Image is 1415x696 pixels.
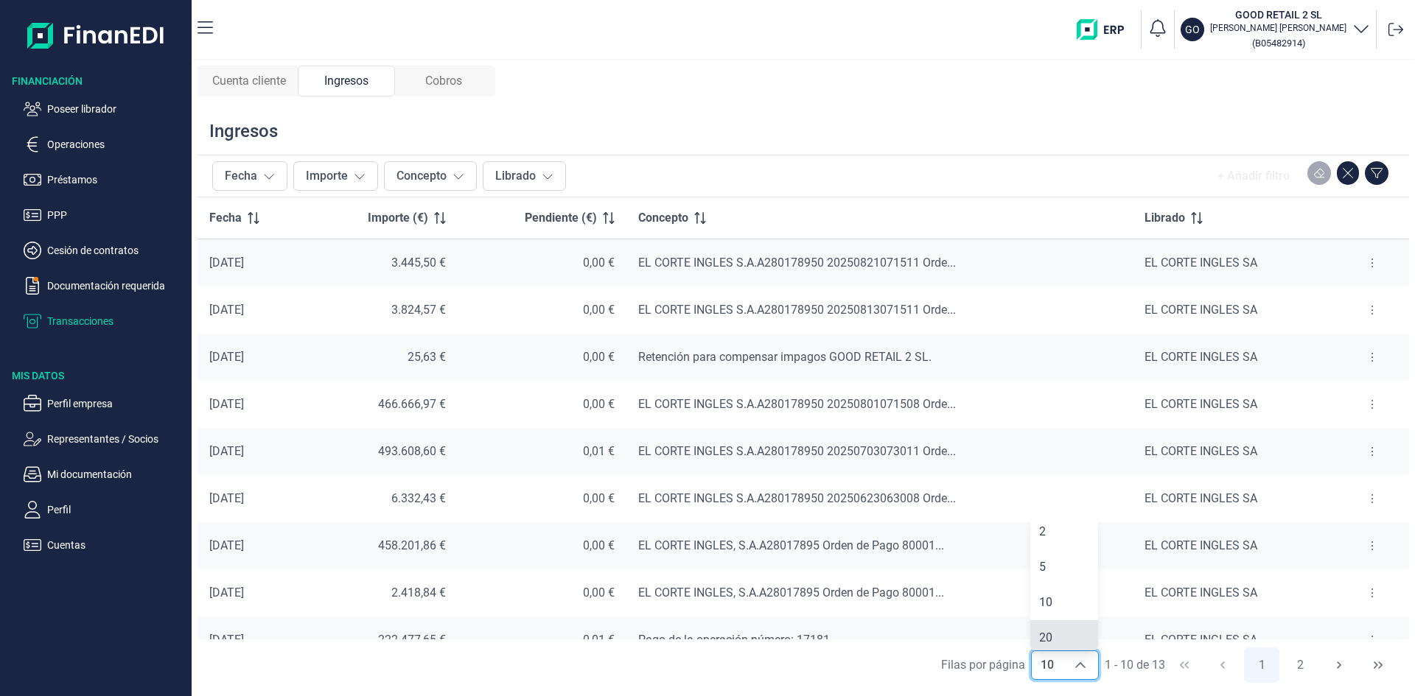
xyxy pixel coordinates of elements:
[1077,19,1135,40] img: erp
[318,350,446,365] div: 25,63 €
[638,491,956,505] span: EL CORTE INGLES S.A.A280178950 20250623063008 Orde...
[209,397,295,412] div: [DATE]
[209,491,295,506] div: [DATE]
[318,303,446,317] div: 3.824,57 €
[24,501,186,519] button: Perfil
[1167,647,1202,683] button: First Page
[469,444,614,459] div: 0,01 €
[1145,491,1257,505] span: EL CORTE INGLES SA
[209,586,295,600] div: [DATE]
[47,136,186,153] p: Operaciones
[209,209,242,227] span: Fecha
[469,538,614,553] div: 0,00 €
[638,256,956,270] span: EL CORTE INGLES S.A.A280178950 20250821071511 Orde...
[1145,256,1257,270] span: EL CORTE INGLES SA
[1032,651,1063,679] span: 10
[24,430,186,448] button: Representantes / Socios
[1185,22,1200,37] p: GO
[209,633,295,647] div: [DATE]
[1210,22,1346,34] p: [PERSON_NAME] [PERSON_NAME]
[212,72,286,90] span: Cuenta cliente
[47,536,186,554] p: Cuentas
[638,586,944,600] span: EL CORTE INGLES, S.A.A28017895 Orden de Pago 80001...
[469,633,614,647] div: 0,01 €
[941,656,1025,674] div: Filas por página
[1145,444,1257,458] span: EL CORTE INGLES SA
[47,171,186,189] p: Préstamos
[638,444,956,458] span: EL CORTE INGLES S.A.A280178950 20250703073011 Orde...
[1181,7,1370,52] button: GOGOOD RETAIL 2 SL[PERSON_NAME] [PERSON_NAME](B05482914)
[525,209,597,227] span: Pendiente (€)
[318,397,446,412] div: 466.666,97 €
[1145,586,1257,600] span: EL CORTE INGLES SA
[483,161,566,191] button: Librado
[209,119,278,143] div: Ingresos
[1030,514,1098,549] li: 2
[1145,350,1257,364] span: EL CORTE INGLES SA
[318,586,446,600] div: 2.418,84 €
[1039,560,1046,574] span: 5
[469,397,614,412] div: 0,00 €
[47,430,186,448] p: Representantes / Socios
[47,206,186,224] p: PPP
[384,161,477,191] button: Concepto
[638,350,932,364] span: Retención para compensar impagos GOOD RETAIL 2 SL.
[469,350,614,365] div: 0,00 €
[24,171,186,189] button: Préstamos
[209,303,295,317] div: [DATE]
[47,501,186,519] p: Perfil
[469,586,614,600] div: 0,00 €
[638,633,833,647] span: Pago de la operación número: 17181.
[1105,659,1165,671] span: 1 - 10 de 13
[47,465,186,483] p: Mi documentación
[24,136,186,153] button: Operaciones
[318,491,446,506] div: 6.332,43 €
[638,538,944,552] span: EL CORTE INGLES, S.A.A28017895 Orden de Pago 80001...
[1145,303,1257,317] span: EL CORTE INGLES SA
[24,242,186,259] button: Cesión de contratos
[1063,651,1098,679] div: Choose
[47,277,186,295] p: Documentación requerida
[1244,647,1279,683] button: Page 1
[24,206,186,224] button: PPP
[47,100,186,118] p: Poseer librador
[1145,397,1257,411] span: EL CORTE INGLES SA
[47,395,186,412] p: Perfil empresa
[1030,549,1098,585] li: 5
[24,465,186,483] button: Mi documentación
[395,66,492,96] div: Cobros
[24,536,186,554] button: Cuentas
[638,397,956,411] span: EL CORTE INGLES S.A.A280178950 20250801071508 Orde...
[324,72,368,90] span: Ingresos
[1030,620,1098,655] li: 20
[1039,595,1052,609] span: 10
[1145,633,1257,647] span: EL CORTE INGLES SA
[638,303,956,317] span: EL CORTE INGLES S.A.A280178950 20250813071511 Orde...
[1039,630,1052,644] span: 20
[24,395,186,412] button: Perfil empresa
[24,277,186,295] button: Documentación requerida
[469,256,614,270] div: 0,00 €
[1205,647,1240,683] button: Previous Page
[298,66,395,96] div: Ingresos
[1145,209,1185,227] span: Librado
[318,256,446,270] div: 3.445,50 €
[469,491,614,506] div: 0,00 €
[209,350,295,365] div: [DATE]
[638,209,688,227] span: Concepto
[1039,524,1046,538] span: 2
[200,66,298,96] div: Cuenta cliente
[1030,585,1098,620] li: 10
[24,100,186,118] button: Poseer librador
[1360,647,1396,683] button: Last Page
[1145,538,1257,552] span: EL CORTE INGLES SA
[318,633,446,647] div: 222.477,65 €
[425,72,462,90] span: Cobros
[209,256,295,270] div: [DATE]
[209,444,295,459] div: [DATE]
[1283,647,1318,683] button: Page 2
[318,444,446,459] div: 493.608,60 €
[27,12,165,59] img: Logo de aplicación
[368,209,428,227] span: Importe (€)
[47,312,186,330] p: Transacciones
